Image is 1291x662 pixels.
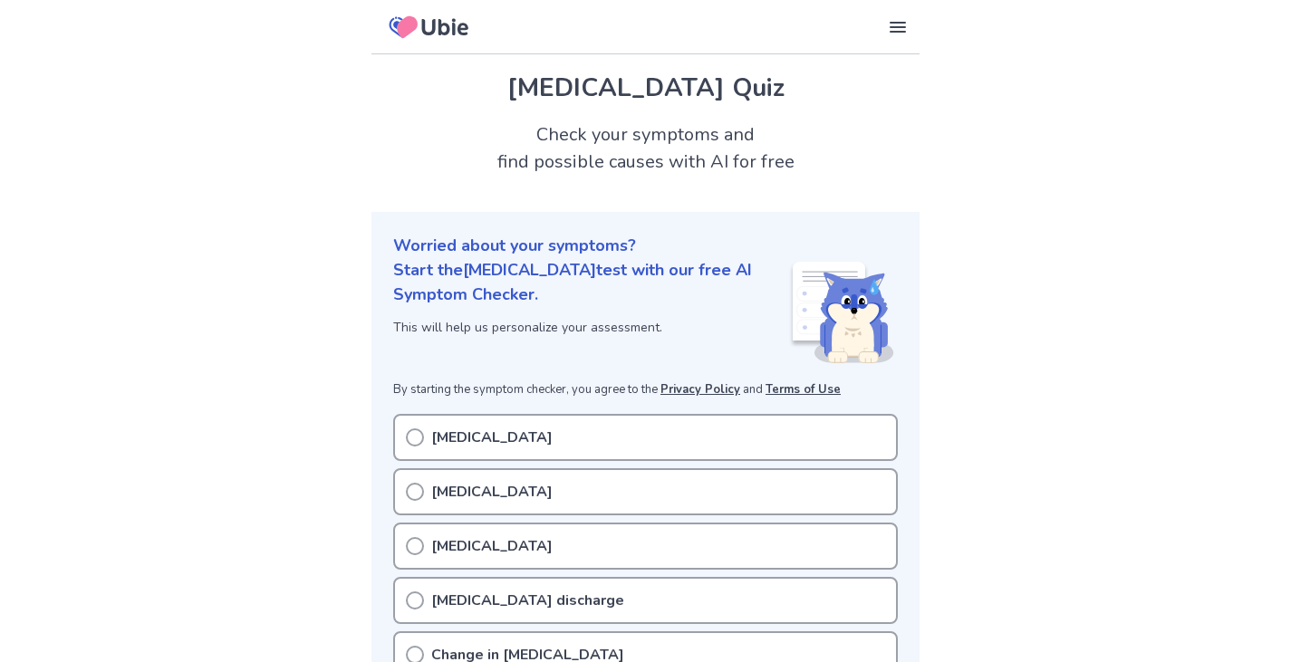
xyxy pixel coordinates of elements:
p: This will help us personalize your assessment. [393,318,789,337]
h1: [MEDICAL_DATA] Quiz [393,69,898,107]
p: Start the [MEDICAL_DATA] test with our free AI Symptom Checker. [393,258,789,307]
a: Terms of Use [766,381,841,398]
p: [MEDICAL_DATA] [431,481,553,503]
a: Privacy Policy [660,381,740,398]
img: Shiba [789,262,894,363]
p: [MEDICAL_DATA] discharge [431,590,624,611]
p: [MEDICAL_DATA] [431,427,553,448]
p: [MEDICAL_DATA] [431,535,553,557]
p: By starting the symptom checker, you agree to the and [393,381,898,399]
p: Worried about your symptoms? [393,234,898,258]
h2: Check your symptoms and find possible causes with AI for free [371,121,920,176]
